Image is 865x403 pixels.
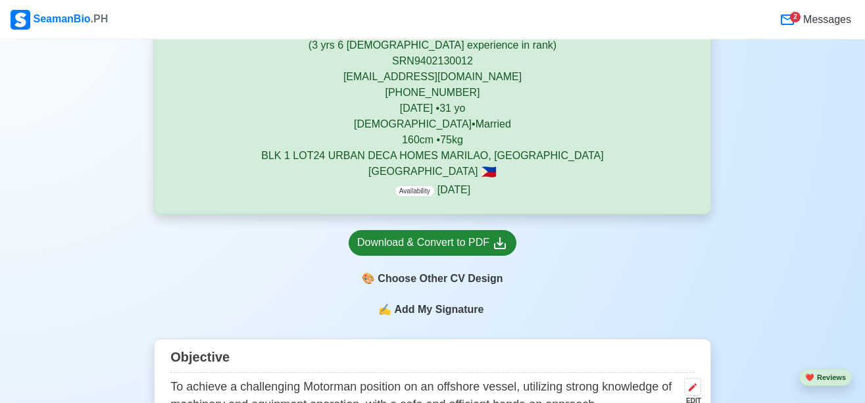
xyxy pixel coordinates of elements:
a: Download & Convert to PDF [349,230,516,256]
div: 2 [790,12,801,22]
p: [PHONE_NUMBER] [170,85,695,101]
p: [GEOGRAPHIC_DATA] [170,164,695,179]
div: Download & Convert to PDF [357,235,508,251]
span: Add My Signature [391,302,486,318]
button: heartReviews [799,369,852,387]
div: SeamanBio [11,10,108,30]
p: SRN 9402130012 [170,53,695,69]
p: [EMAIL_ADDRESS][DOMAIN_NAME] [170,69,695,85]
span: sign [378,302,391,318]
span: .PH [91,13,109,24]
span: heart [805,373,814,381]
span: 🇵🇭 [481,166,497,178]
p: [DATE] • 31 yo [170,101,695,116]
div: Choose Other CV Design [349,266,516,291]
p: [DEMOGRAPHIC_DATA] • Married [170,116,695,132]
p: 160 cm • 75 kg [170,132,695,148]
p: [DATE] [395,182,470,198]
div: Objective [170,344,695,373]
span: paint [362,271,375,287]
img: Logo [11,10,30,30]
span: Messages [801,12,851,28]
p: BLK 1 LOT24 URBAN DECA HOMES MARILAO, [GEOGRAPHIC_DATA] [170,148,695,164]
span: Availability [395,185,435,197]
p: (3 yrs 6 [DEMOGRAPHIC_DATA] experience in rank) [170,37,695,53]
